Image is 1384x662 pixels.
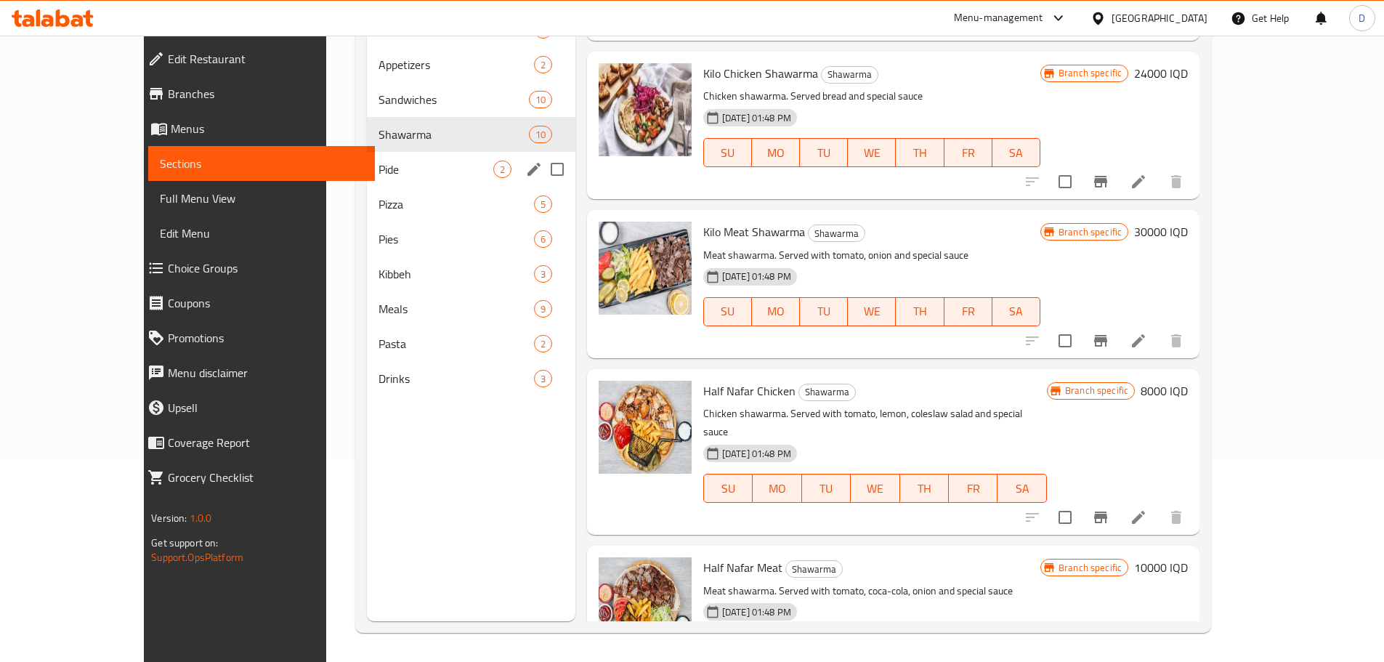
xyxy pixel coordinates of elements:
button: WE [848,138,896,167]
span: 1.0.0 [189,509,211,528]
span: Coupons [168,294,363,312]
span: Sandwiches [379,91,528,108]
span: 6 [535,233,551,246]
img: Half Nafar Chicken [599,381,692,474]
span: [DATE] 01:48 PM [716,270,797,283]
a: Coupons [136,286,375,320]
span: [DATE] 01:48 PM [716,447,797,461]
button: TH [896,297,944,326]
a: Branches [136,76,375,111]
div: [GEOGRAPHIC_DATA] [1112,10,1207,26]
button: delete [1159,500,1194,535]
span: SU [710,478,747,499]
span: Kilo Chicken Shawarma [703,62,818,84]
span: TU [806,142,842,164]
span: Pide [379,161,493,178]
span: FR [950,301,987,322]
span: 3 [535,372,551,386]
span: Select to update [1050,502,1080,533]
span: Grocery Checklist [168,469,363,486]
span: Get support on: [151,533,218,552]
button: edit [523,158,545,180]
div: Pies6 [367,222,575,257]
span: 2 [494,163,511,177]
span: TU [808,478,845,499]
button: Branch-specific-item [1083,164,1118,199]
span: Branch specific [1053,561,1128,575]
span: Choice Groups [168,259,363,277]
button: TU [800,297,848,326]
span: Branches [168,85,363,102]
button: Branch-specific-item [1083,323,1118,358]
div: Pasta2 [367,326,575,361]
a: Support.OpsPlatform [151,548,243,567]
span: 3 [535,267,551,281]
span: Shawarma [379,126,528,143]
span: Pasta [379,335,533,352]
button: SU [703,297,752,326]
button: WE [851,474,899,503]
p: Meat shawarma. Served with tomato, coca-cola, onion and special sauce [703,582,1040,600]
button: TH [900,474,949,503]
a: Grocery Checklist [136,460,375,495]
div: Shawarma [785,560,843,578]
nav: Menu sections [367,7,575,402]
a: Coverage Report [136,425,375,460]
button: FR [949,474,997,503]
div: items [534,300,552,318]
span: SA [998,142,1035,164]
a: Choice Groups [136,251,375,286]
div: Shawarma [821,66,878,84]
span: Pies [379,230,533,248]
img: Kilo Chicken Shawarma [599,63,692,156]
a: Edit menu item [1130,173,1147,190]
div: Meals9 [367,291,575,326]
button: FR [944,138,992,167]
span: SU [710,142,746,164]
button: TH [896,138,944,167]
button: WE [848,297,896,326]
button: delete [1159,323,1194,358]
button: TU [800,138,848,167]
button: SA [992,138,1040,167]
span: Select to update [1050,326,1080,356]
div: items [534,195,552,213]
div: Appetizers2 [367,47,575,82]
div: Shawarma10 [367,117,575,152]
span: WE [857,478,894,499]
span: 2 [535,337,551,351]
span: 10 [530,128,551,142]
span: Menus [171,120,363,137]
span: Shawarma [822,66,878,83]
button: MO [752,297,800,326]
a: Edit menu item [1130,509,1147,526]
span: [DATE] 01:48 PM [716,605,797,619]
span: Branch specific [1053,66,1128,80]
button: SA [992,297,1040,326]
a: Menu disclaimer [136,355,375,390]
span: TH [902,301,938,322]
div: Kibbeh3 [367,257,575,291]
span: Edit Restaurant [168,50,363,68]
span: Branch specific [1059,384,1134,397]
p: Chicken shawarma. Served with tomato, lemon, coleslaw salad and special sauce [703,405,1047,441]
span: FR [950,142,987,164]
span: Half Nafar Meat [703,557,782,578]
a: Sections [148,146,375,181]
div: Meals [379,300,533,318]
div: Appetizers [379,56,533,73]
div: items [534,370,552,387]
span: SA [1003,478,1040,499]
span: 10 [530,93,551,107]
span: FR [955,478,992,499]
div: Shawarma [798,384,856,401]
button: SU [703,138,752,167]
button: MO [753,474,801,503]
h6: 8000 IQD [1141,381,1188,401]
span: WE [854,142,890,164]
span: [DATE] 01:48 PM [716,111,797,125]
a: Upsell [136,390,375,425]
span: Coverage Report [168,434,363,451]
a: Edit Menu [148,216,375,251]
button: Branch-specific-item [1083,500,1118,535]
